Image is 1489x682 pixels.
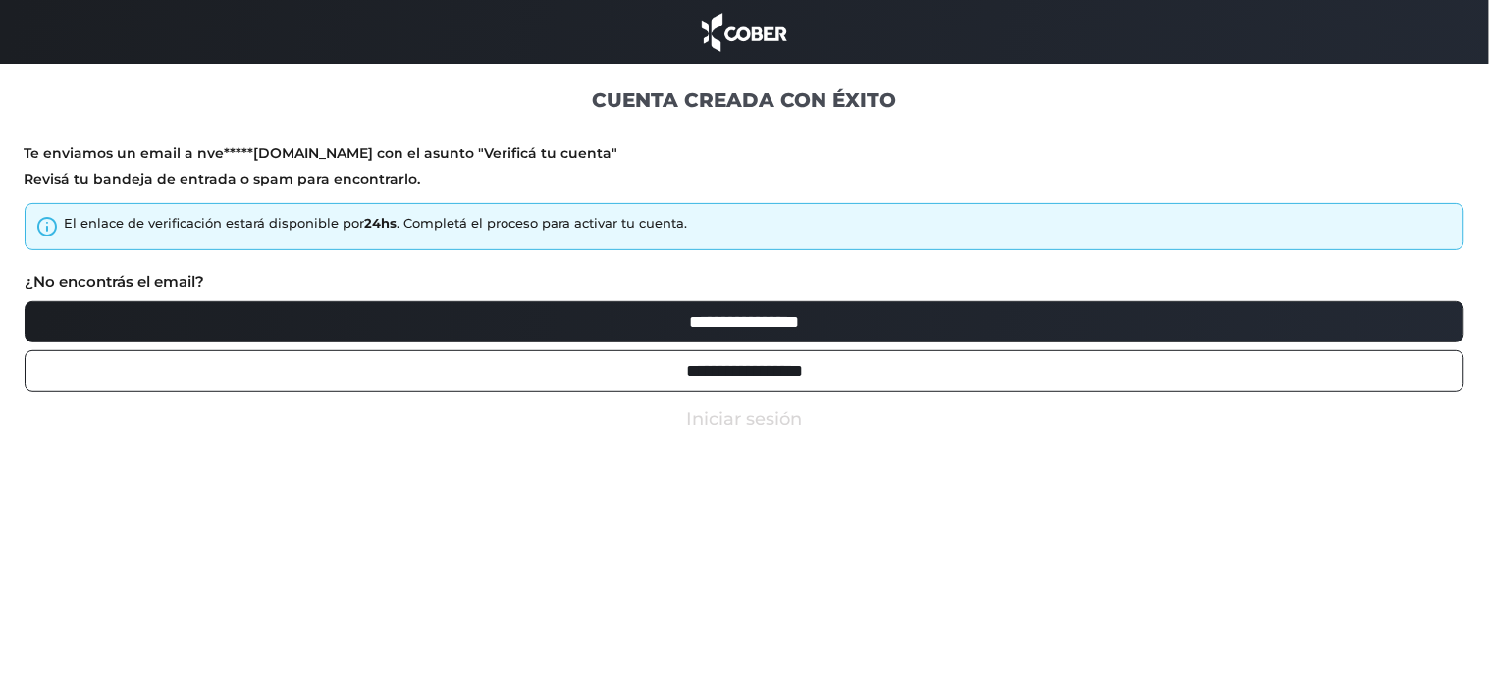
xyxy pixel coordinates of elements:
[25,271,204,293] label: ¿No encontrás el email?
[64,214,687,234] div: El enlace de verificación estará disponible por . Completá el proceso para activar tu cuenta.
[364,215,397,231] strong: 24hs
[24,170,1465,188] p: Revisá tu bandeja de entrada o spam para encontrarlo.
[24,87,1465,113] h1: CUENTA CREADA CON ÉXITO
[24,144,1465,163] p: Te enviamos un email a nve*****[DOMAIN_NAME] con el asunto "Verificá tu cuenta"
[697,10,793,54] img: cober_marca.png
[687,408,803,430] a: Iniciar sesión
